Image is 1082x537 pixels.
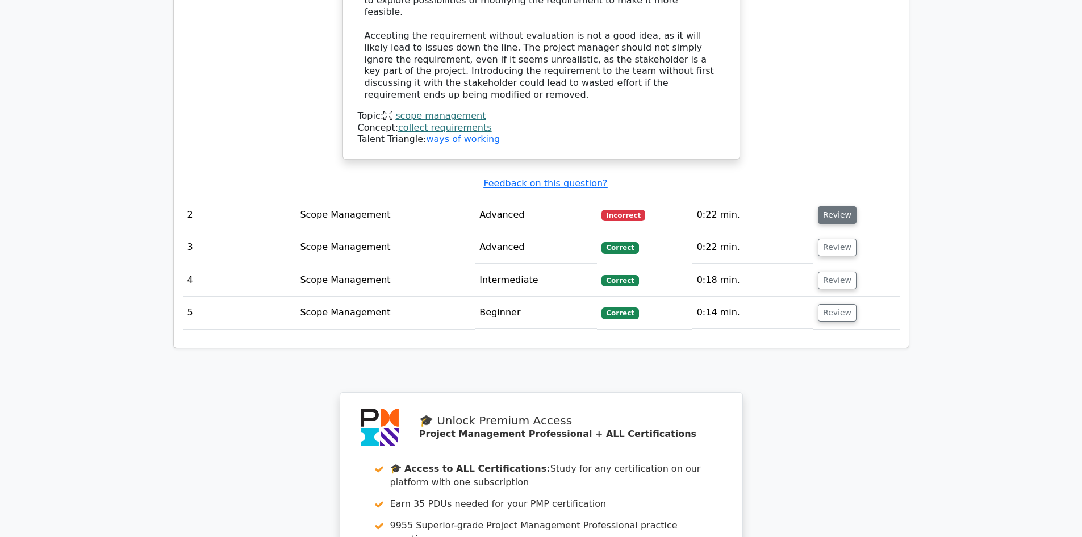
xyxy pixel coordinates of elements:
[475,231,597,264] td: Advanced
[692,231,813,264] td: 0:22 min.
[295,231,475,264] td: Scope Management
[358,110,725,145] div: Talent Triangle:
[183,264,296,297] td: 4
[692,264,813,297] td: 0:18 min.
[483,178,607,189] a: Feedback on this question?
[475,264,597,297] td: Intermediate
[601,242,638,253] span: Correct
[295,264,475,297] td: Scope Management
[818,272,857,289] button: Review
[475,199,597,231] td: Advanced
[183,231,296,264] td: 3
[395,110,486,121] a: scope management
[601,307,638,319] span: Correct
[692,199,813,231] td: 0:22 min.
[426,134,500,144] a: ways of working
[295,199,475,231] td: Scope Management
[692,297,813,329] td: 0:14 min.
[183,297,296,329] td: 5
[358,110,725,122] div: Topic:
[818,239,857,256] button: Review
[183,199,296,231] td: 2
[475,297,597,329] td: Beginner
[818,206,857,224] button: Review
[398,122,492,133] a: collect requirements
[601,275,638,286] span: Correct
[358,122,725,134] div: Concept:
[818,304,857,322] button: Review
[601,210,645,221] span: Incorrect
[295,297,475,329] td: Scope Management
